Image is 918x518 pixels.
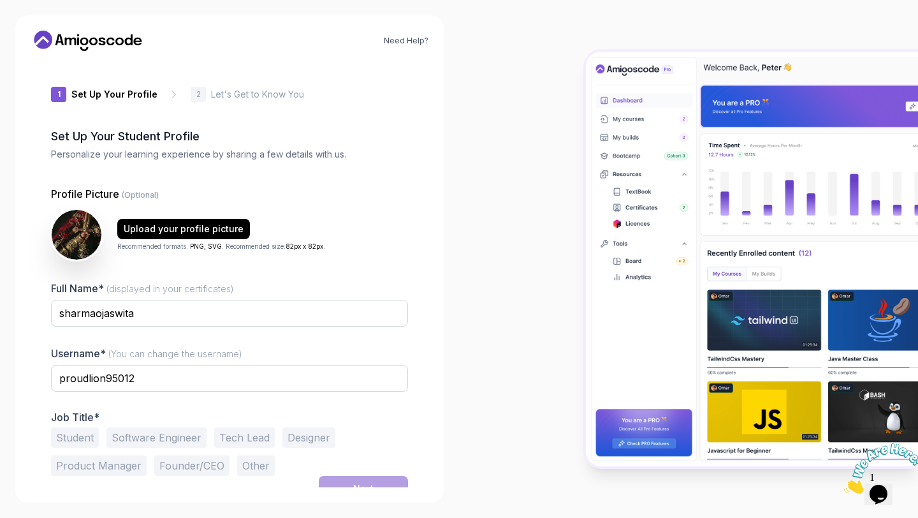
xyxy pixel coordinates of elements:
[319,476,408,501] button: Next
[384,36,428,46] a: Need Help?
[31,31,145,51] a: Home link
[586,52,918,466] img: Amigoscode Dashboard
[237,455,275,476] button: Other
[51,148,408,161] p: Personalize your learning experience by sharing a few details with us.
[51,411,408,424] p: Job Title*
[52,210,101,260] img: user profile image
[51,128,408,145] h2: Set Up Your Student Profile
[839,438,918,499] iframe: chat widget
[57,91,61,98] p: 1
[286,242,323,250] span: 82px x 82px
[282,427,335,448] button: Designer
[117,242,325,251] p: Recommended formats: . Recommended size: .
[154,455,229,476] button: Founder/CEO
[71,88,157,101] p: Set Up Your Profile
[51,427,99,448] button: Student
[214,427,275,448] button: Tech Lead
[106,427,207,448] button: Software Engineer
[190,242,222,250] span: PNG, SVG
[124,223,244,235] div: Upload your profile picture
[51,347,242,360] label: Username*
[108,348,242,359] span: (You can change the username)
[51,455,147,476] button: Product Manager
[5,5,10,16] span: 1
[211,88,304,101] p: Let's Get to Know You
[51,300,408,327] input: Enter your Full Name
[122,190,159,200] span: (Optional)
[106,283,234,294] span: (displayed in your certificates)
[51,365,408,392] input: Enter your Username
[196,91,201,98] p: 2
[51,282,234,295] label: Full Name*
[117,219,250,239] button: Upload your profile picture
[353,482,374,495] div: Next
[51,186,408,202] p: Profile Picture
[5,5,84,56] img: Chat attention grabber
